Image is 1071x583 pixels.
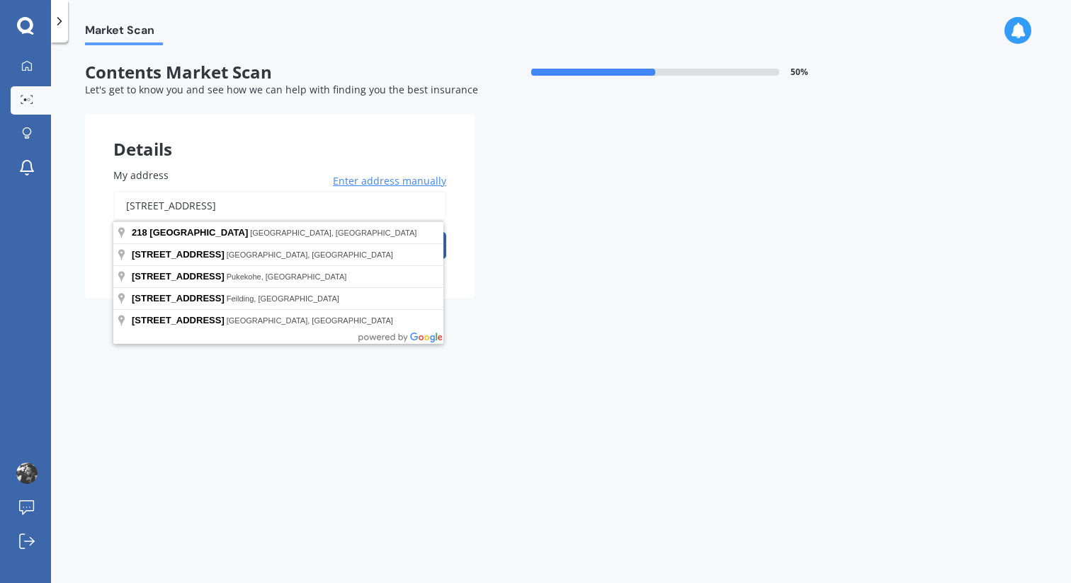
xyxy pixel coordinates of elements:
[132,271,225,282] span: [STREET_ADDRESS]
[113,191,446,221] input: Enter address
[16,463,38,484] img: ACg8ocJZI-AqrXL-OPUeh3l8sLYQB613MiAaQ-qbCCkCxlPo0YPrxvg=s96-c
[132,249,225,260] span: [STREET_ADDRESS]
[250,229,416,237] span: [GEOGRAPHIC_DATA], [GEOGRAPHIC_DATA]
[85,114,475,156] div: Details
[227,250,393,259] span: [GEOGRAPHIC_DATA], [GEOGRAPHIC_DATA]
[85,23,163,42] span: Market Scan
[132,315,225,325] span: [STREET_ADDRESS]
[85,83,478,96] span: Let's get to know you and see how we can help with finding you the best insurance
[790,67,808,77] span: 50 %
[333,174,446,188] span: Enter address manually
[85,62,475,83] span: Contents Market Scan
[227,294,339,303] span: Feilding, [GEOGRAPHIC_DATA]
[132,293,225,304] span: [STREET_ADDRESS]
[113,168,169,182] span: My address
[227,316,393,325] span: [GEOGRAPHIC_DATA], [GEOGRAPHIC_DATA]
[149,227,248,238] span: [GEOGRAPHIC_DATA]
[132,227,147,238] span: 218
[227,272,347,281] span: Pukekohe, [GEOGRAPHIC_DATA]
